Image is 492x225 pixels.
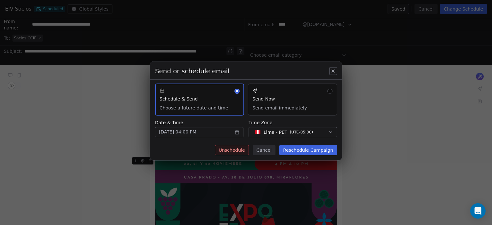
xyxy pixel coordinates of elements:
[155,119,243,126] span: Date & Time
[290,129,313,135] span: ( UTC-05:00 )
[253,145,275,155] button: Cancel
[279,145,337,155] button: Reschedule Campaign
[159,129,196,135] span: [DATE] 04:00 PM
[249,119,337,126] span: Time Zone
[155,67,230,76] span: Send or schedule email
[249,127,337,137] button: Lima - PET(UTC-05:00)
[215,145,249,155] button: Unschedule
[264,129,287,135] span: Lima - PET
[155,127,243,137] button: [DATE] 04:00 PM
